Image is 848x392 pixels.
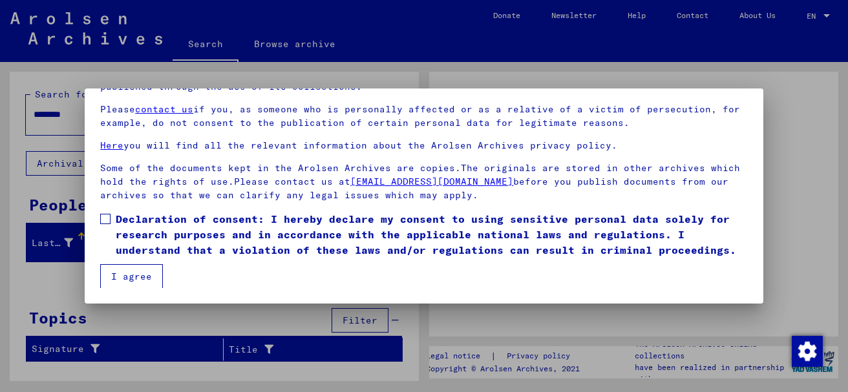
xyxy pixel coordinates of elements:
[100,161,748,202] p: Some of the documents kept in the Arolsen Archives are copies.The originals are stored in other a...
[135,103,193,115] a: contact us
[100,103,748,130] p: Please if you, as someone who is personally affected or as a relative of a victim of persecution,...
[100,139,748,152] p: you will find all the relevant information about the Arolsen Archives privacy policy.
[100,139,123,151] a: Here
[116,211,748,258] span: Declaration of consent: I hereby declare my consent to using sensitive personal data solely for r...
[100,264,163,289] button: I agree
[792,336,823,367] img: Change consent
[350,176,513,187] a: [EMAIL_ADDRESS][DOMAIN_NAME]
